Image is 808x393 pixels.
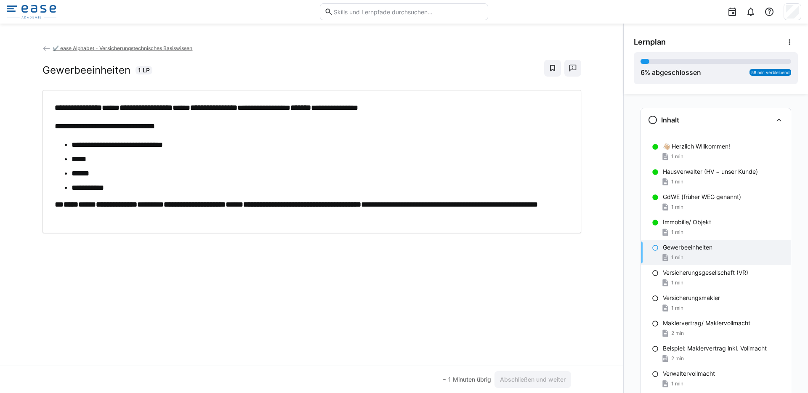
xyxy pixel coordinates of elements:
button: Abschließen und weiter [494,371,571,388]
span: Abschließen und weiter [499,375,567,384]
a: ✔️ ease Alphabet - Versicherungstechnisches Basiswissen [43,45,193,51]
p: GdWE (früher WEG genannt) [663,193,741,201]
h2: Gewerbeeinheiten [43,64,130,77]
span: 1 min [671,153,683,160]
span: 1 min [671,380,683,387]
p: Versicherungsmakler [663,294,720,302]
span: 1 min [671,204,683,210]
p: Maklervertrag/ Maklervollmacht [663,319,750,327]
span: 1 min [671,305,683,311]
span: 1 LP [138,66,150,74]
p: 👋🏼 Herzlich Willkommen! [663,142,730,151]
h3: Inhalt [661,116,679,124]
span: 1 min [671,178,683,185]
span: Lernplan [634,37,666,47]
span: 6 [641,68,645,77]
span: 2 min [671,355,684,362]
p: Hausverwalter (HV = unser Kunde) [663,167,758,176]
span: 1 min [671,254,683,261]
p: Beispiel: Maklervertrag inkl. Vollmacht [663,344,767,353]
span: 2 min [671,330,684,337]
p: Gewerbeeinheiten [663,243,712,252]
div: ~ 1 Minuten übrig [443,375,491,384]
span: 1 min [671,279,683,286]
input: Skills und Lernpfade durchsuchen… [333,8,484,16]
p: Versicherungsgesellschaft (VR) [663,268,748,277]
p: Verwaltervollmacht [663,369,715,378]
p: Immobilie/ Objekt [663,218,711,226]
span: 58 min verbleibend [751,70,789,75]
span: ✔️ ease Alphabet - Versicherungstechnisches Basiswissen [53,45,192,51]
span: 1 min [671,229,683,236]
div: % abgeschlossen [641,67,701,77]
